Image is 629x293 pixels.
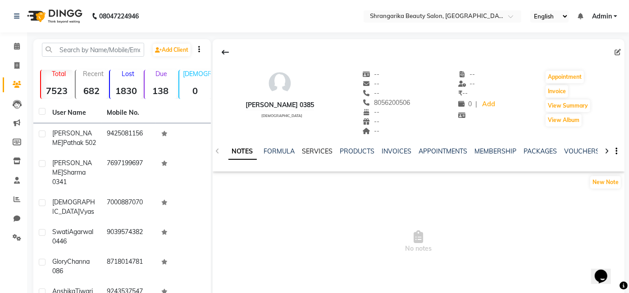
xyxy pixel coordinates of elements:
[76,85,108,96] strong: 682
[261,113,302,118] span: [DEMOGRAPHIC_DATA]
[458,89,468,97] span: --
[153,44,191,56] a: Add Client
[114,70,142,78] p: Lost
[340,147,375,155] a: PRODUCTS
[565,147,600,155] a: VOUCHERS
[52,159,92,176] span: [PERSON_NAME]
[228,144,257,160] a: NOTES
[362,127,379,135] span: --
[52,228,93,245] span: Agarwal 0446
[52,198,95,216] span: [DEMOGRAPHIC_DATA]
[458,89,462,97] span: ₹
[52,257,67,266] span: Glory
[80,207,94,216] span: vyas
[246,100,314,110] div: [PERSON_NAME] 0385
[264,147,295,155] a: FORMULA
[79,70,108,78] p: Recent
[591,257,620,284] iframe: chat widget
[213,197,624,287] span: No notes
[45,70,73,78] p: Total
[362,99,410,107] span: 8056200506
[362,108,379,116] span: --
[52,129,92,147] span: [PERSON_NAME]
[546,114,582,126] button: View Album
[145,85,177,96] strong: 138
[23,4,85,29] img: logo
[41,85,73,96] strong: 7523
[146,70,177,78] p: Due
[52,257,90,275] span: Channa 086
[481,98,497,111] a: Add
[179,85,211,96] strong: 0
[590,176,621,189] button: New Note
[52,168,86,186] span: Sharma 0341
[42,43,144,57] input: Search by Name/Mobile/Email/Code
[101,103,156,123] th: Mobile No.
[52,228,69,236] span: Swati
[362,80,379,88] span: --
[362,89,379,97] span: --
[47,103,101,123] th: User Name
[101,192,156,222] td: 7000887070
[362,70,379,78] span: --
[362,117,379,126] span: --
[458,80,475,88] span: --
[475,147,517,155] a: MEMBERSHIP
[458,100,472,108] span: 0
[110,85,142,96] strong: 1830
[458,70,475,78] span: --
[592,12,612,21] span: Admin
[302,147,333,155] a: SERVICES
[546,85,568,98] button: Invoice
[546,99,590,112] button: View Summary
[419,147,468,155] a: APPOINTMENTS
[101,252,156,281] td: 8718014781
[101,153,156,192] td: 7697199697
[63,139,96,147] span: pathak 502
[266,70,293,97] img: avatar
[101,222,156,252] td: 9039574382
[99,4,139,29] b: 08047224946
[101,123,156,153] td: 9425081156
[475,99,477,109] span: |
[216,44,235,61] div: Back to Client
[382,147,412,155] a: INVOICES
[524,147,557,155] a: PACKAGES
[183,70,211,78] p: [DEMOGRAPHIC_DATA]
[546,71,584,83] button: Appointment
